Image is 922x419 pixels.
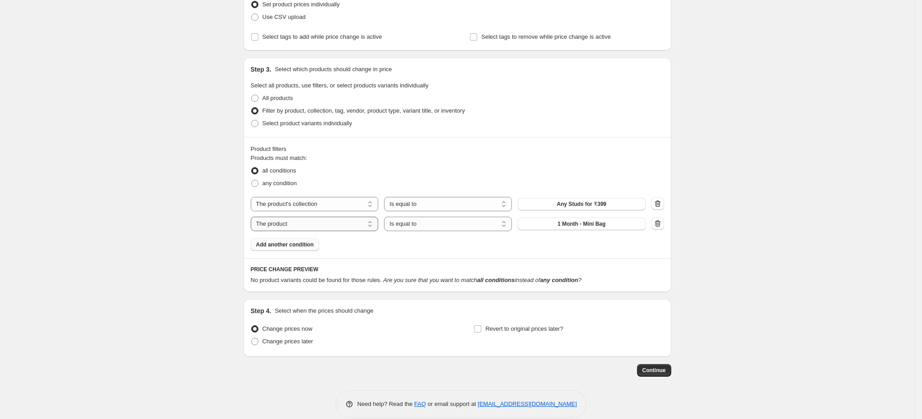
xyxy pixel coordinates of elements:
span: Select tags to add while price change is active [262,33,382,40]
span: Change prices now [262,325,312,332]
span: or email support at [426,401,478,407]
span: Products must match: [251,155,307,161]
span: Revert to original prices later? [485,325,563,332]
i: Are you sure that you want to match instead of ? [383,277,581,283]
span: any condition [262,180,297,187]
span: Select product variants individually [262,120,352,127]
h2: Step 4. [251,306,271,315]
span: Select tags to remove while price change is active [481,33,611,40]
h6: PRICE CHANGE PREVIEW [251,266,664,273]
b: all conditions [477,277,515,283]
span: All products [262,95,293,101]
span: Any Studs for ₹399 [557,200,606,208]
span: Need help? Read the [357,401,415,407]
button: Continue [637,364,671,377]
button: Any Studs for ₹399 [518,198,646,210]
a: [EMAIL_ADDRESS][DOMAIN_NAME] [478,401,577,407]
p: Select which products should change in price [275,65,392,74]
h2: Step 3. [251,65,271,74]
span: Change prices later [262,338,313,345]
span: No product variants could be found for those rules. [251,277,382,283]
span: all conditions [262,167,296,174]
button: 1 Month - Mini Bag [518,218,646,230]
span: 1 Month - Mini Bag [557,220,606,228]
span: Use CSV upload [262,14,306,20]
button: Add another condition [251,238,319,251]
span: Select all products, use filters, or select products variants individually [251,82,429,89]
b: any condition [540,277,579,283]
span: Add another condition [256,241,314,248]
span: Set product prices individually [262,1,340,8]
span: Continue [642,367,666,374]
p: Select when the prices should change [275,306,373,315]
a: FAQ [414,401,426,407]
div: Product filters [251,145,664,154]
span: Filter by product, collection, tag, vendor, product type, variant title, or inventory [262,107,465,114]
